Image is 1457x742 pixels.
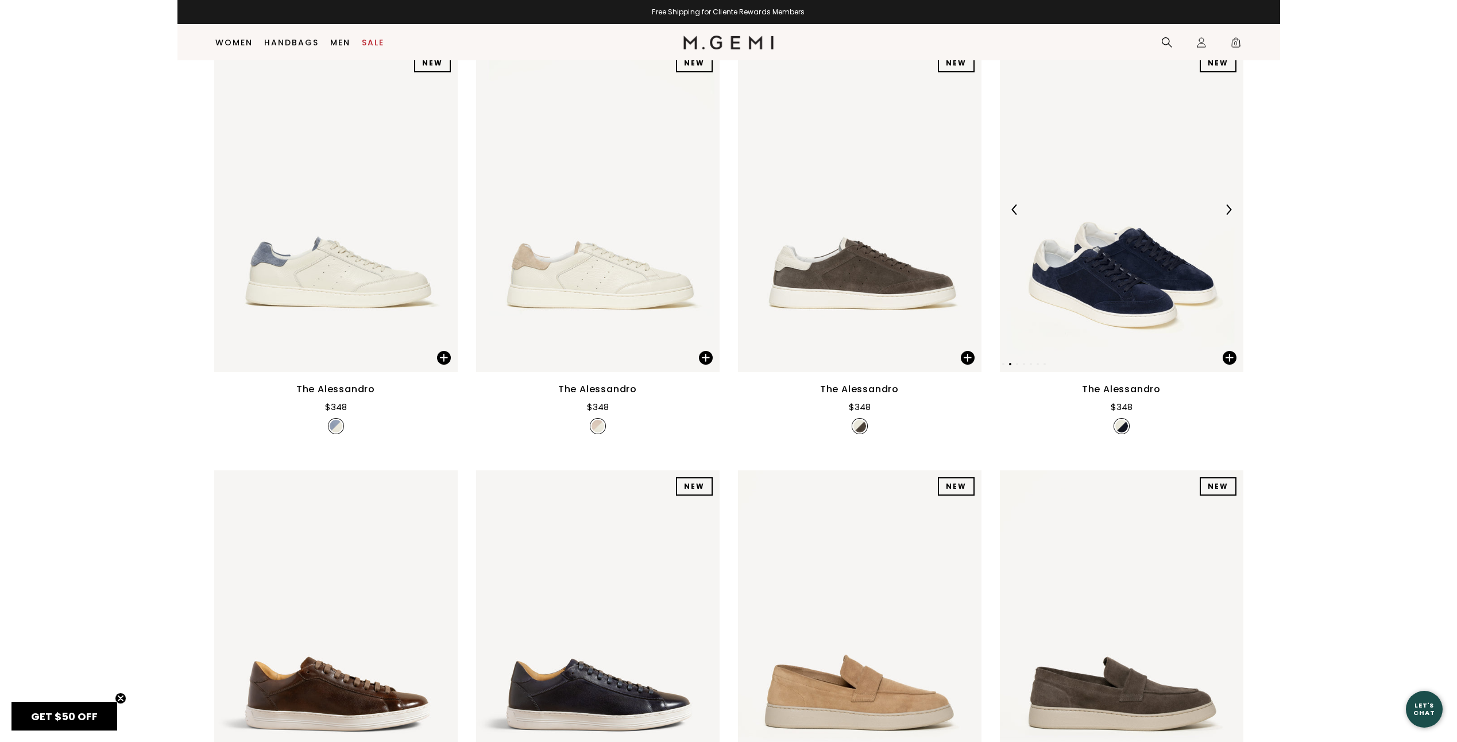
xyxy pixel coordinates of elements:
img: v_7385340510267_SWATCH_50x.jpg [853,420,866,432]
a: Sale [362,38,384,47]
div: $348 [325,400,347,414]
div: NEW [1200,477,1236,496]
div: NEW [676,477,713,496]
div: NEW [414,54,451,72]
a: Men [330,38,350,47]
span: 0 [1230,39,1242,51]
a: The Alessandro$348 [738,47,981,438]
img: M.Gemi [683,36,774,49]
div: Let's Chat [1406,702,1443,716]
img: Previous Arrow [1010,204,1020,215]
div: The Alessandro [296,382,375,396]
a: Women [215,38,253,47]
div: GET $50 OFFClose teaser [11,702,117,731]
div: The Alessandro [820,382,899,396]
a: Handbags [264,38,319,47]
div: The Alessandro [558,382,637,396]
button: Close teaser [115,693,126,704]
div: $348 [849,400,871,414]
div: NEW [938,477,975,496]
div: $348 [1111,400,1133,414]
div: Free Shipping for Cliente Rewards Members [177,7,1280,17]
div: $348 [587,400,609,414]
div: NEW [938,54,975,72]
div: NEW [676,54,713,72]
div: The Alessandro [1082,382,1161,396]
div: NEW [1200,54,1236,72]
a: Previous ArrowNext ArrowThe Alessandro$348 [1000,47,1243,438]
a: The Alessandro$348 [214,47,458,438]
span: GET $50 OFF [31,709,98,724]
img: v_7385340543035_SWATCH_50x.jpg [1115,420,1128,432]
img: v_7385340444731_SWATCH_50x.jpg [330,420,342,432]
a: The Alessandro$348 [476,47,720,438]
img: v_7385340477499_SWATCH_50x.jpg [592,420,604,432]
img: Next Arrow [1223,204,1234,215]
